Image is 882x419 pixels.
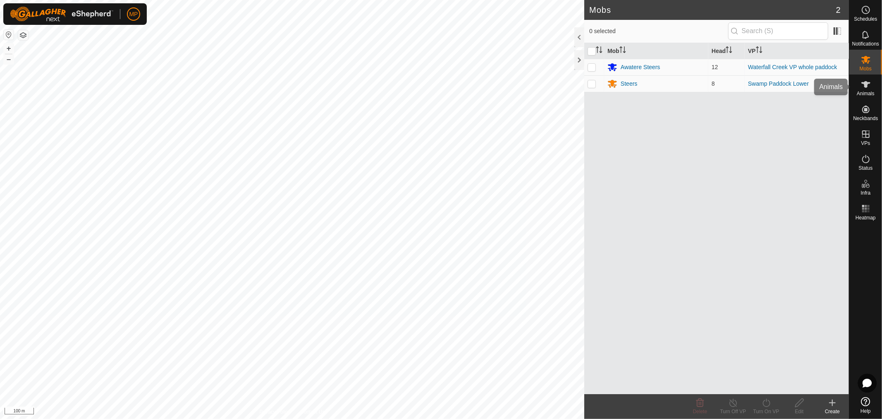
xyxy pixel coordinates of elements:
a: Help [849,394,882,417]
span: 12 [712,64,718,70]
th: VP [745,43,849,59]
span: Heatmap [856,215,876,220]
div: Steers [621,79,637,88]
p-sorticon: Activate to sort [726,48,732,54]
th: Head [708,43,745,59]
button: Reset Map [4,30,14,40]
p-sorticon: Activate to sort [596,48,602,54]
span: MP [129,10,138,19]
h2: Mobs [589,5,836,15]
span: Mobs [860,66,872,71]
span: Notifications [852,41,879,46]
span: VPs [861,141,870,146]
span: Infra [860,190,870,195]
a: Waterfall Creek VP whole paddock [748,64,837,70]
span: Delete [693,409,708,414]
a: Contact Us [300,408,325,416]
a: Privacy Policy [260,408,291,416]
button: + [4,43,14,53]
p-sorticon: Activate to sort [619,48,626,54]
span: 2 [836,4,841,16]
div: Awatere Steers [621,63,660,72]
div: Turn On VP [750,408,783,415]
p-sorticon: Activate to sort [756,48,762,54]
span: 8 [712,80,715,87]
input: Search (S) [728,22,828,40]
span: Help [860,409,871,414]
span: Schedules [854,17,877,22]
span: Animals [857,91,875,96]
div: Edit [783,408,816,415]
span: Status [858,166,872,171]
a: Swamp Paddock Lower [748,80,809,87]
th: Mob [604,43,708,59]
button: – [4,54,14,64]
div: Turn Off VP [717,408,750,415]
button: Map Layers [18,30,28,40]
div: Create [816,408,849,415]
img: Gallagher Logo [10,7,113,22]
span: 0 selected [589,27,728,36]
span: Neckbands [853,116,878,121]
